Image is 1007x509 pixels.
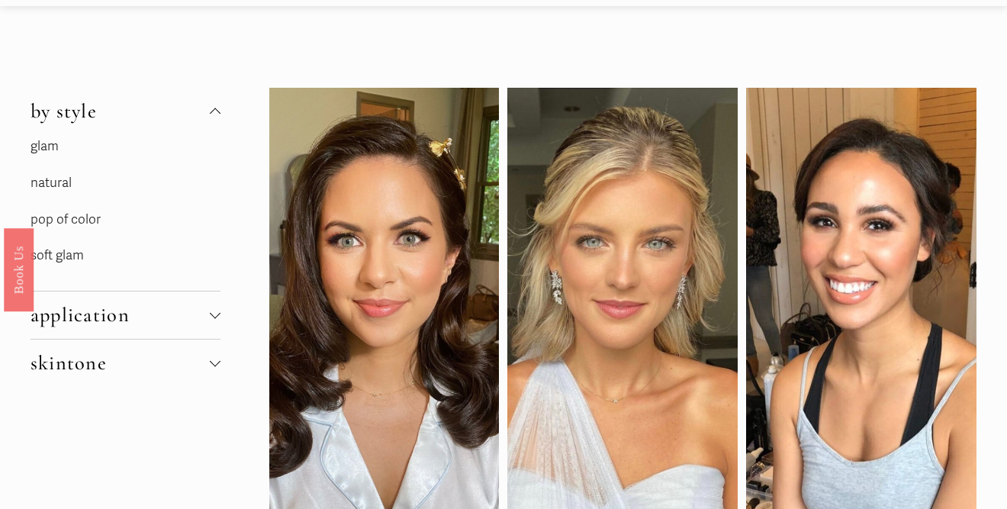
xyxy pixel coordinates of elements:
[31,340,221,387] button: skintone
[31,88,221,135] button: by style
[31,247,84,263] a: soft glam
[31,211,101,227] a: pop of color
[31,135,221,290] div: by style
[31,292,221,339] button: application
[31,351,211,375] span: skintone
[31,303,211,327] span: application
[4,227,34,311] a: Book Us
[31,99,211,124] span: by style
[31,175,72,191] a: natural
[31,138,59,154] a: glam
